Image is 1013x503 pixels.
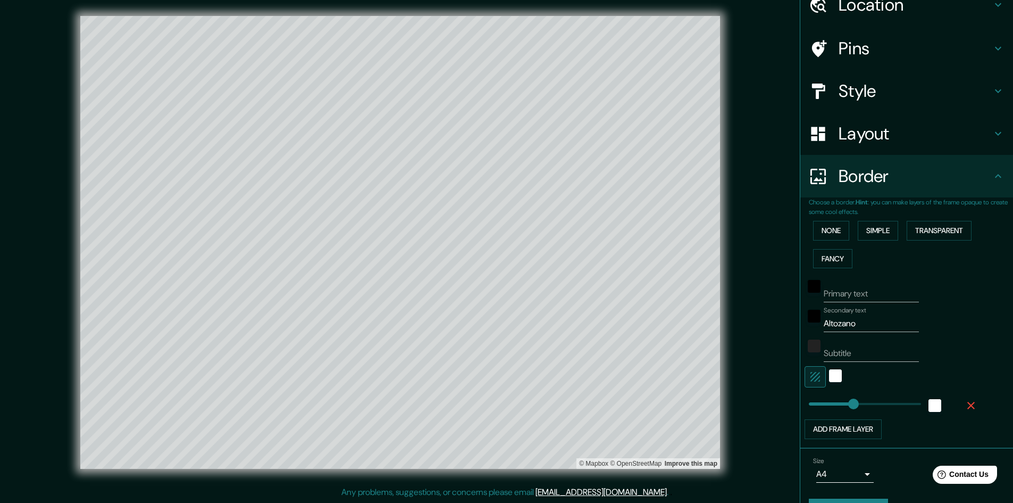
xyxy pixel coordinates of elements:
[668,486,670,499] div: .
[535,486,667,498] a: [EMAIL_ADDRESS][DOMAIN_NAME]
[808,280,821,293] button: black
[665,460,717,467] a: Map feedback
[839,166,992,187] h4: Border
[579,460,608,467] a: Mapbox
[800,27,1013,70] div: Pins
[839,123,992,144] h4: Layout
[839,38,992,59] h4: Pins
[808,340,821,352] button: color-222222
[918,461,1001,491] iframe: Help widget launcher
[813,249,852,269] button: Fancy
[800,112,1013,155] div: Layout
[829,369,842,382] button: white
[856,198,868,207] b: Hint
[816,466,874,483] div: A4
[839,80,992,102] h4: Style
[809,197,1013,217] p: Choose a border. : you can make layers of the frame opaque to create some cool effects.
[928,399,941,412] button: white
[805,419,882,439] button: Add frame layer
[610,460,662,467] a: OpenStreetMap
[858,221,898,241] button: Simple
[813,221,849,241] button: None
[813,456,824,465] label: Size
[800,155,1013,197] div: Border
[800,70,1013,112] div: Style
[808,310,821,323] button: black
[907,221,972,241] button: Transparent
[670,486,672,499] div: .
[824,306,866,315] label: Secondary text
[341,486,668,499] p: Any problems, suggestions, or concerns please email .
